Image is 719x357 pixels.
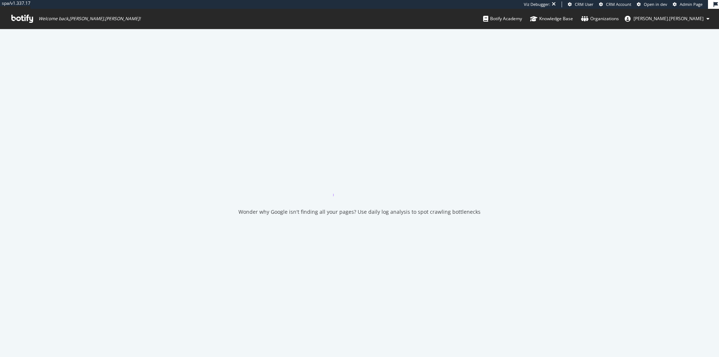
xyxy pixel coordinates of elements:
a: Open in dev [637,1,667,7]
a: Knowledge Base [530,9,573,29]
span: CRM User [575,1,594,7]
div: Botify Academy [483,15,522,22]
span: Welcome back, [PERSON_NAME].[PERSON_NAME] ! [39,16,140,22]
a: Botify Academy [483,9,522,29]
button: [PERSON_NAME].[PERSON_NAME] [619,13,715,25]
a: Organizations [581,9,619,29]
div: Wonder why Google isn't finding all your pages? Use daily log analysis to spot crawling bottlenecks [238,208,481,216]
div: animation [333,170,386,196]
div: Knowledge Base [530,15,573,22]
a: Admin Page [673,1,702,7]
span: ryan.flanagan [634,15,704,22]
a: CRM Account [599,1,631,7]
div: Organizations [581,15,619,22]
span: Open in dev [644,1,667,7]
a: CRM User [568,1,594,7]
span: Admin Page [680,1,702,7]
div: Viz Debugger: [524,1,550,7]
span: CRM Account [606,1,631,7]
